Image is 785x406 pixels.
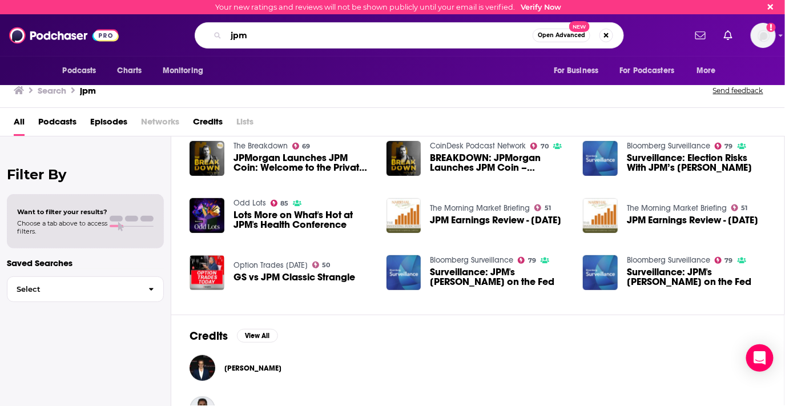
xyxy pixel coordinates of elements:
[430,141,526,151] a: CoinDesk Podcast Network
[746,344,774,372] div: Open Intercom Messenger
[541,144,549,149] span: 70
[583,198,618,233] img: JPM Earnings Review - 01/16/18
[725,144,733,149] span: 79
[7,258,164,268] p: Saved Searches
[545,206,551,211] span: 51
[715,143,733,150] a: 79
[193,112,223,136] a: Credits
[190,329,278,343] a: CreditsView All
[627,255,710,265] a: Bloomberg Surveillance
[110,60,149,82] a: Charts
[554,63,599,79] span: For Business
[751,23,776,48] span: Logged in as Citichaser
[719,26,737,45] a: Show notifications dropdown
[302,144,310,149] span: 69
[742,206,748,211] span: 51
[430,153,569,172] a: BREAKDOWN: JPMorgan Launches JPM Coin – Welcome to the Private Currency Era
[17,219,107,235] span: Choose a tab above to access filters.
[38,112,77,136] a: Podcasts
[190,141,224,176] img: JPMorgan Launches JPM Coin: Welcome to the Private Currency Era
[234,272,355,282] span: GS vs JPM Classic Strangle
[190,350,766,387] button: John MaggioJohn Maggio
[292,143,311,150] a: 69
[387,255,421,290] img: Surveillance: JPM's Michele on the Fed
[163,63,203,79] span: Monitoring
[9,25,119,46] a: Podchaser - Follow, Share and Rate Podcasts
[430,215,561,225] span: JPM Earnings Review - [DATE]
[237,329,278,343] button: View All
[627,215,758,225] span: JPM Earnings Review - [DATE]
[14,112,25,136] a: All
[731,204,748,211] a: 51
[430,203,530,213] a: The Morning Market Briefing
[234,153,373,172] a: JPMorgan Launches JPM Coin: Welcome to the Private Currency Era
[7,286,139,293] span: Select
[271,200,289,207] a: 85
[533,29,590,42] button: Open AdvancedNew
[627,267,766,287] span: Surveillance: JPM's [PERSON_NAME] on the Fed
[387,198,421,233] img: JPM Earnings Review - 01/16/18
[767,23,776,32] svg: Email not verified
[234,198,266,208] a: Odd Lots
[190,198,224,233] img: Lots More on What's Hot at JPM's Health Conference
[725,258,733,263] span: 79
[234,260,308,270] a: Option Trades Today
[118,63,142,79] span: Charts
[312,262,331,268] a: 50
[141,112,179,136] span: Networks
[387,141,421,176] img: BREAKDOWN: JPMorgan Launches JPM Coin – Welcome to the Private Currency Era
[190,255,224,290] img: GS vs JPM Classic Strangle
[751,23,776,48] img: User Profile
[90,112,127,136] a: Episodes
[538,33,585,38] span: Open Advanced
[7,166,164,183] h2: Filter By
[689,60,730,82] button: open menu
[224,364,281,373] a: John Maggio
[627,267,766,287] a: Surveillance: JPM's Michele on the Fed
[190,329,228,343] h2: Credits
[430,267,569,287] a: Surveillance: JPM's Michele on the Fed
[155,60,218,82] button: open menu
[627,203,727,213] a: The Morning Market Briefing
[530,143,549,150] a: 70
[280,201,288,206] span: 85
[546,60,613,82] button: open menu
[236,112,253,136] span: Lists
[80,85,96,96] h3: jpm
[322,263,330,268] span: 50
[697,63,716,79] span: More
[627,153,766,172] span: Surveillance: Election Risks With JPM’s [PERSON_NAME]
[430,267,569,287] span: Surveillance: JPM's [PERSON_NAME] on the Fed
[195,22,624,49] div: Search podcasts, credits, & more...
[7,276,164,302] button: Select
[583,255,618,290] img: Surveillance: JPM's Michele on the Fed
[215,3,561,11] div: Your new ratings and reviews will not be shown publicly until your email is verified.
[620,63,675,79] span: For Podcasters
[518,257,536,264] a: 79
[710,86,767,95] button: Send feedback
[190,355,215,381] img: John Maggio
[691,26,710,45] a: Show notifications dropdown
[534,204,551,211] a: 51
[17,208,107,216] span: Want to filter your results?
[569,21,590,32] span: New
[613,60,691,82] button: open menu
[63,63,96,79] span: Podcasts
[55,60,111,82] button: open menu
[234,210,373,230] a: Lots More on What's Hot at JPM's Health Conference
[583,141,618,176] img: Surveillance: Election Risks With JPM’s Normand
